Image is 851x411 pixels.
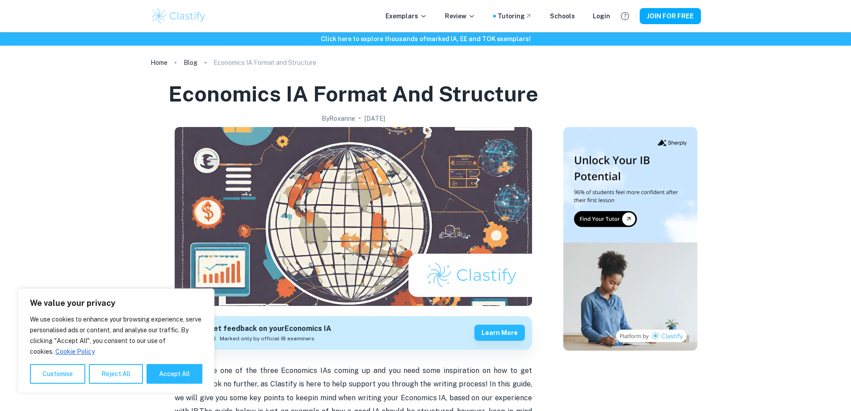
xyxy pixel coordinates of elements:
[184,56,197,69] a: Blog
[386,11,427,21] p: Exemplars
[30,364,85,384] button: Customise
[498,11,532,21] a: Tutoring
[474,325,525,341] button: Learn more
[175,127,532,306] img: Economics IA Format and Structure cover image
[168,80,538,108] h1: Economics IA Format and Structure
[18,288,214,393] div: We value your privacy
[550,11,575,21] a: Schools
[175,316,532,350] a: Get feedback on yourEconomics IAMarked only by official IB examinersLearn more
[617,8,633,24] button: Help and Feedback
[208,323,331,335] h6: Get feedback on your Economics IA
[214,58,316,68] p: Economics IA Format and Structure
[220,335,314,343] span: Marked only by official IB examiners
[365,114,385,123] h2: [DATE]
[593,11,610,21] a: Login
[322,114,355,123] h2: By Roxanne
[151,56,168,69] a: Home
[151,7,207,25] img: Clastify logo
[55,347,95,356] a: Cookie Policy
[359,114,361,123] p: •
[89,364,143,384] button: Reject All
[563,127,697,351] img: Thumbnail
[30,298,202,309] p: We value your privacy
[445,11,475,21] p: Review
[640,8,701,24] button: JOIN FOR FREE
[30,314,202,357] p: We use cookies to enhance your browsing experience, serve personalised ads or content, and analys...
[2,34,849,44] h6: Click here to explore thousands of marked IA, EE and TOK exemplars !
[147,364,202,384] button: Accept All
